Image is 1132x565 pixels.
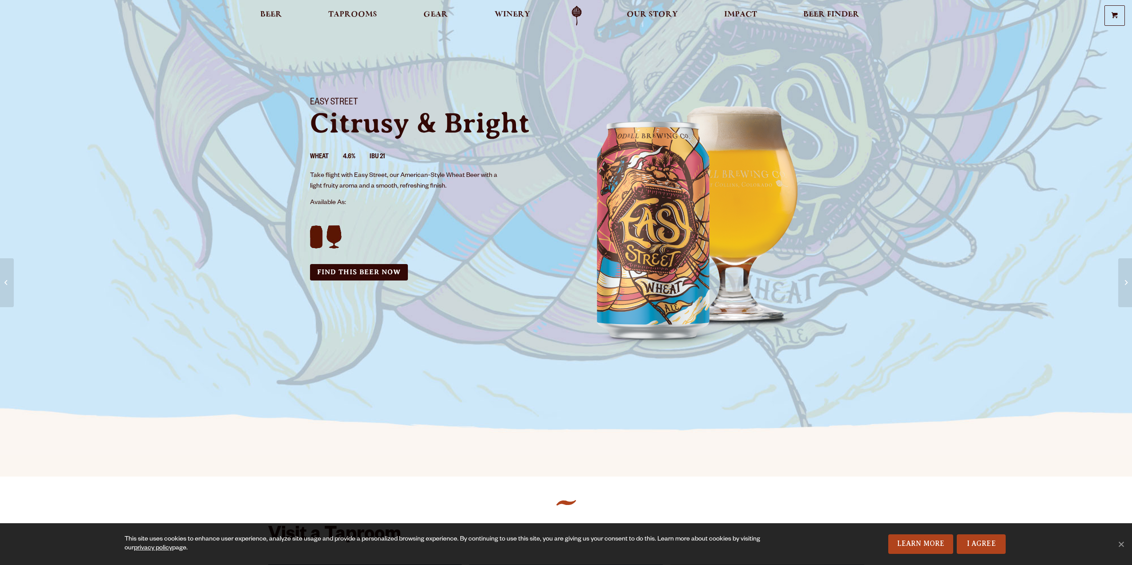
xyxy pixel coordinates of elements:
[134,545,172,552] a: privacy policy
[310,172,497,190] span: Take flight with Easy Street, our American-Style Wheat Beer with a light fruity aroma and a smoot...
[888,534,954,554] a: Learn More
[310,152,343,163] li: Wheat
[310,264,408,280] a: Find this Beer Now
[560,6,593,26] a: Odell Home
[343,152,370,163] li: 4.6%
[1116,540,1125,549] span: No
[418,6,454,26] a: Gear
[310,109,556,137] p: Citrusy & Bright
[621,6,684,26] a: Our Story
[423,11,448,18] span: Gear
[957,534,1006,554] a: I Agree
[718,6,763,26] a: Impact
[489,6,536,26] a: Winery
[495,11,530,18] span: Winery
[125,535,777,553] div: This site uses cookies to enhance user experience, analyze site usage and provide a personalized ...
[627,11,678,18] span: Our Story
[328,11,377,18] span: Taprooms
[310,198,556,208] p: Available As:
[370,152,399,163] li: IBU 21
[254,6,288,26] a: Beer
[322,6,383,26] a: Taprooms
[803,11,859,18] span: Beer Finder
[310,97,556,109] h1: Easy Street
[798,6,865,26] a: Beer Finder
[566,87,833,353] img: Easy Street Wheat
[724,11,757,18] span: Impact
[260,11,282,18] span: Beer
